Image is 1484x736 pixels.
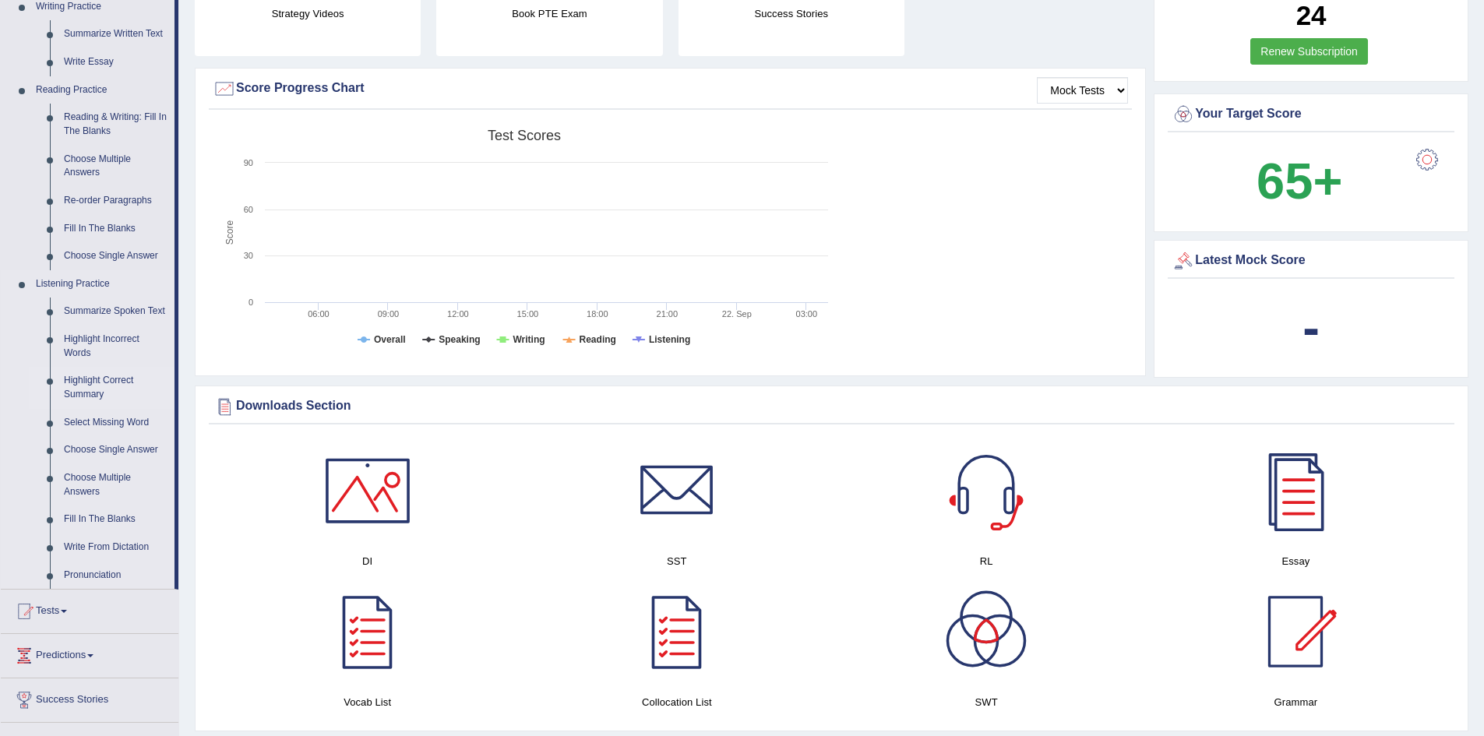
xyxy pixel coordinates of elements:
[378,309,400,319] text: 09:00
[840,553,1133,569] h4: RL
[657,309,679,319] text: 21:00
[220,694,514,710] h4: Vocab List
[57,505,174,534] a: Fill In The Blanks
[57,146,174,187] a: Choose Multiple Answers
[679,5,904,22] h4: Success Stories
[57,104,174,145] a: Reading & Writing: Fill In The Blanks
[244,251,253,260] text: 30
[57,534,174,562] a: Write From Dictation
[308,309,330,319] text: 06:00
[57,298,174,326] a: Summarize Spoken Text
[57,187,174,215] a: Re-order Paragraphs
[587,309,608,319] text: 18:00
[57,562,174,590] a: Pronunciation
[29,270,174,298] a: Listening Practice
[580,334,616,345] tspan: Reading
[57,436,174,464] a: Choose Single Answer
[224,220,235,245] tspan: Score
[57,48,174,76] a: Write Essay
[488,128,561,143] tspan: Test scores
[57,20,174,48] a: Summarize Written Text
[840,694,1133,710] h4: SWT
[57,367,174,408] a: Highlight Correct Summary
[1257,153,1342,210] b: 65+
[249,298,253,307] text: 0
[213,395,1451,418] div: Downloads Section
[1149,694,1443,710] h4: Grammar
[1172,249,1451,273] div: Latest Mock Score
[195,5,421,22] h4: Strategy Videos
[530,553,823,569] h4: SST
[722,309,752,319] tspan: 22. Sep
[57,242,174,270] a: Choose Single Answer
[1,678,178,717] a: Success Stories
[220,553,514,569] h4: DI
[57,326,174,367] a: Highlight Incorrect Words
[374,334,406,345] tspan: Overall
[530,694,823,710] h4: Collocation List
[244,205,253,214] text: 60
[57,215,174,243] a: Fill In The Blanks
[213,77,1128,100] div: Score Progress Chart
[1149,553,1443,569] h4: Essay
[29,76,174,104] a: Reading Practice
[436,5,662,22] h4: Book PTE Exam
[517,309,539,319] text: 15:00
[1,634,178,673] a: Predictions
[1172,103,1451,126] div: Your Target Score
[513,334,545,345] tspan: Writing
[57,409,174,437] a: Select Missing Word
[649,334,690,345] tspan: Listening
[244,158,253,167] text: 90
[57,464,174,505] a: Choose Multiple Answers
[447,309,469,319] text: 12:00
[1250,38,1368,65] a: Renew Subscription
[1302,299,1320,356] b: -
[439,334,480,345] tspan: Speaking
[1,590,178,629] a: Tests
[796,309,818,319] text: 03:00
